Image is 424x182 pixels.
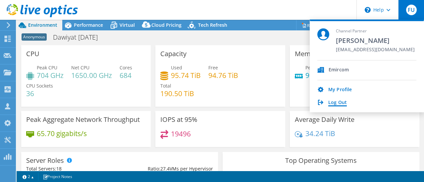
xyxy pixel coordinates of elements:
[406,5,417,15] span: FU
[296,20,328,30] a: Reports
[26,157,64,164] h3: Server Roles
[336,36,415,45] span: [PERSON_NAME]
[160,83,171,89] span: Total
[160,116,197,123] h3: IOPS at 95%
[26,83,53,89] span: CPU Sockets
[56,165,62,172] span: 18
[71,64,89,71] span: Net CPU
[26,116,140,123] h3: Peak Aggregate Network Throughput
[71,72,112,79] h4: 1650.00 GHz
[278,171,306,178] li: Windows
[74,22,103,28] span: Performance
[171,64,182,71] span: Used
[171,72,201,79] h4: 95.74 TiB
[328,100,347,106] a: Log Out
[335,171,360,178] li: VMware
[37,72,64,79] h4: 704 GHz
[228,157,414,164] h3: Top Operating Systems
[120,64,132,71] span: Cores
[38,172,77,181] a: Project Notes
[295,116,354,123] h3: Average Daily Write
[305,64,350,71] span: Peak Memory Usage
[160,50,186,57] h3: Capacity
[329,67,349,73] div: Emircom
[295,50,321,57] h3: Memory
[37,64,57,71] span: Peak CPU
[18,172,38,181] a: 2
[37,130,87,137] h4: 65.70 gigabits/s
[26,50,39,57] h3: CPU
[328,87,352,93] a: My Profile
[22,33,47,41] span: Anonymous
[160,165,170,172] span: 27.4
[171,130,191,137] h4: 19496
[336,28,415,34] span: Channel Partner
[120,165,213,172] div: Ratio: VMs per Hypervisor
[120,22,135,28] span: Virtual
[365,7,371,13] svg: \n
[208,64,218,71] span: Free
[28,22,57,28] span: Environment
[198,22,227,28] span: Tech Refresh
[208,72,238,79] h4: 94.76 TiB
[160,90,194,97] h4: 190.50 TiB
[310,171,330,178] li: Linux
[336,47,415,53] span: [EMAIL_ADDRESS][DOMAIN_NAME]
[151,22,182,28] span: Cloud Pricing
[26,90,53,97] h4: 36
[26,165,120,172] div: Total Servers:
[120,72,132,79] h4: 684
[305,72,350,79] h4: 9.00 TiB
[50,34,108,41] h1: Dawiyat [DATE]
[305,130,335,137] h4: 34.24 TiB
